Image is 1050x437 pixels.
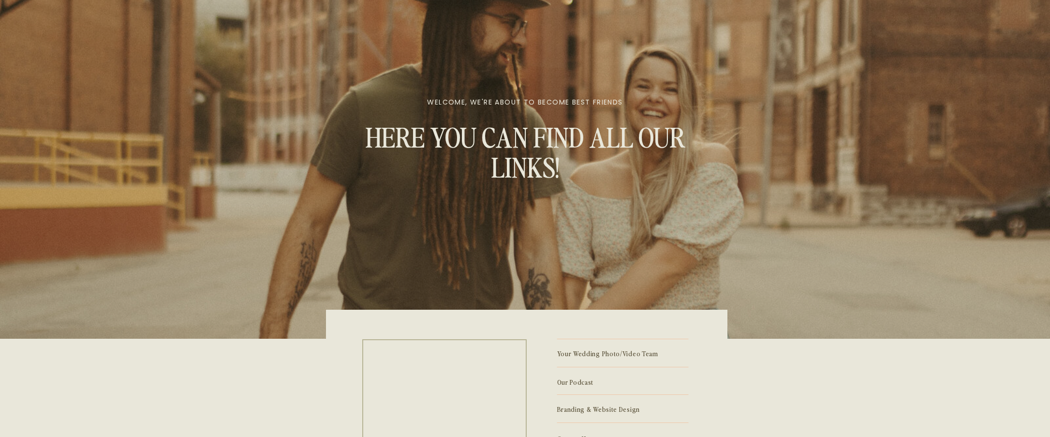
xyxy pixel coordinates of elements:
[557,403,689,414] a: Branding & Website Design
[351,121,700,214] h1: Here you can find all our links!
[377,98,673,107] p: WElcome, we're about to become best friends
[557,376,689,387] a: Our Podcast
[557,347,689,358] a: Your Wedding Photo/Video Team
